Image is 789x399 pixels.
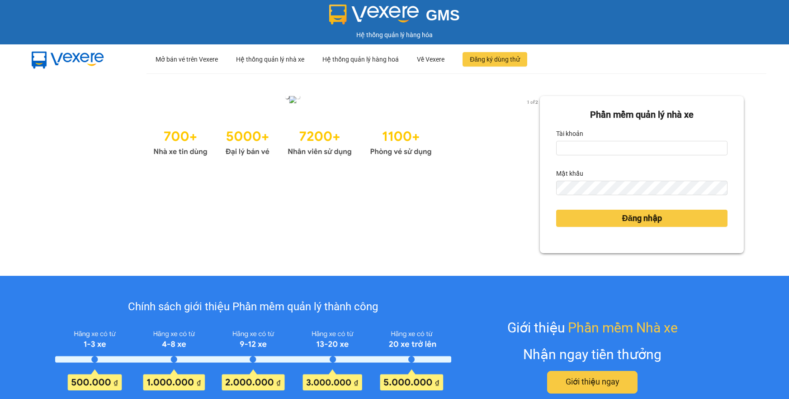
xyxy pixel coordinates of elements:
[568,317,678,338] span: Phần mềm Nhà xe
[156,45,218,74] div: Mở bán vé trên Vexere
[556,141,728,155] input: Tài khoản
[524,96,540,108] p: 1 of 2
[470,54,520,64] span: Đăng ký dùng thử
[556,108,728,122] div: Phần mềm quản lý nhà xe
[55,327,451,390] img: policy-intruduce-detail.png
[556,126,583,141] label: Tài khoản
[417,45,444,74] div: Về Vexere
[622,212,662,225] span: Đăng nhập
[507,317,678,338] div: Giới thiệu
[285,95,289,99] li: slide item 1
[556,210,728,227] button: Đăng nhập
[523,344,661,365] div: Nhận ngay tiền thưởng
[329,5,419,24] img: logo 2
[463,52,527,67] button: Đăng ký dùng thử
[426,7,460,24] span: GMS
[23,44,113,74] img: mbUUG5Q.png
[556,181,728,195] input: Mật khẩu
[45,96,58,106] button: previous slide / item
[527,96,540,106] button: next slide / item
[2,30,787,40] div: Hệ thống quản lý hàng hóa
[329,14,460,21] a: GMS
[153,124,432,159] img: Statistics.png
[547,371,638,394] button: Giới thiệu ngay
[566,375,619,388] span: Giới thiệu ngay
[296,95,300,99] li: slide item 2
[55,298,451,316] div: Chính sách giới thiệu Phần mềm quản lý thành công
[236,45,304,74] div: Hệ thống quản lý nhà xe
[322,45,399,74] div: Hệ thống quản lý hàng hoá
[556,166,583,181] label: Mật khẩu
